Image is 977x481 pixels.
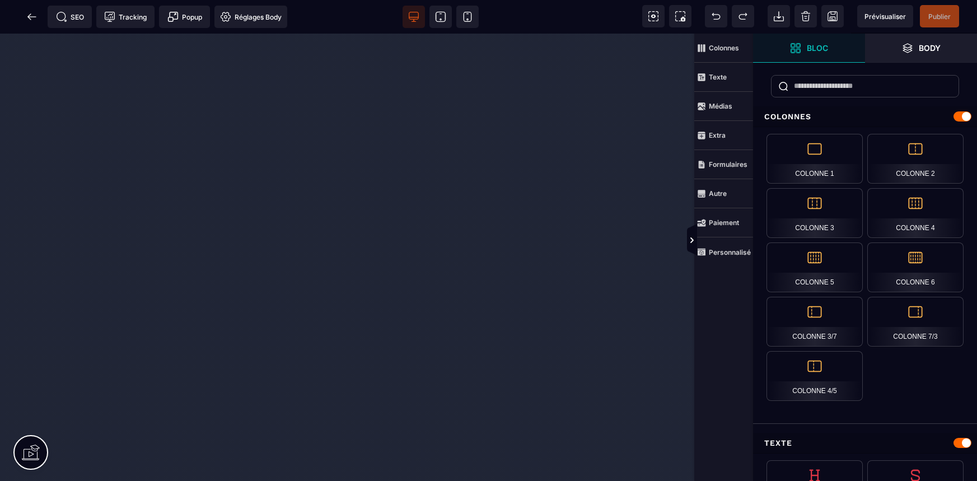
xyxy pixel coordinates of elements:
span: Tracking [104,11,147,22]
span: Enregistrer le contenu [920,5,959,27]
span: Ouvrir les blocs [753,34,865,63]
span: Importer [768,5,790,27]
div: Colonne 4/5 [766,351,863,401]
div: Colonne 7/3 [867,297,964,347]
span: Personnalisé [694,237,753,267]
span: Capture d'écran [669,5,691,27]
span: SEO [56,11,84,22]
span: Favicon [214,6,287,28]
strong: Extra [709,131,726,139]
div: Colonnes [753,106,977,127]
div: Colonne 1 [766,134,863,184]
div: Colonne 3 [766,188,863,238]
span: Texte [694,63,753,92]
span: Autre [694,179,753,208]
span: Nettoyage [794,5,817,27]
strong: Médias [709,102,732,110]
strong: Texte [709,73,727,81]
strong: Colonnes [709,44,739,52]
span: Enregistrer [821,5,844,27]
span: Publier [928,12,951,21]
span: Extra [694,121,753,150]
span: Afficher les vues [753,224,764,258]
div: Colonne 4 [867,188,964,238]
span: Réglages Body [220,11,282,22]
div: Colonne 3/7 [766,297,863,347]
span: Paiement [694,208,753,237]
div: Colonne 2 [867,134,964,184]
span: Popup [167,11,202,22]
div: Colonne 5 [766,242,863,292]
span: Médias [694,92,753,121]
div: Texte [753,433,977,454]
span: Créer une alerte modale [159,6,210,28]
span: Défaire [705,5,727,27]
strong: Formulaires [709,160,747,169]
span: Voir mobile [456,6,479,28]
span: Code de suivi [96,6,155,28]
strong: Personnalisé [709,248,751,256]
strong: Paiement [709,218,739,227]
div: Colonne 6 [867,242,964,292]
span: Voir tablette [429,6,452,28]
strong: Autre [709,189,727,198]
strong: Bloc [807,44,828,52]
span: Rétablir [732,5,754,27]
span: Voir bureau [403,6,425,28]
span: Ouvrir les calques [865,34,977,63]
span: Métadata SEO [48,6,92,28]
span: Formulaires [694,150,753,179]
strong: Body [919,44,941,52]
span: Retour [21,6,43,28]
span: Voir les composants [642,5,665,27]
span: Colonnes [694,34,753,63]
span: Prévisualiser [864,12,906,21]
span: Aperçu [857,5,913,27]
